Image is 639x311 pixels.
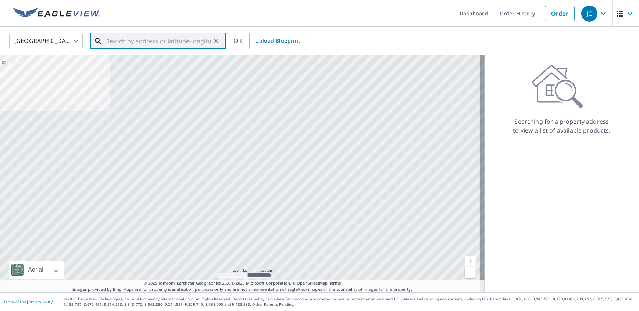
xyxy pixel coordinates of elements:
[13,8,100,19] img: EV Logo
[64,296,635,307] p: © 2025 Eagle View Technologies, Inc. and Pictometry International Corp. All Rights Reserved. Repo...
[29,299,53,304] a: Privacy Policy
[211,36,221,46] button: Clear
[26,261,46,279] div: Aerial
[106,31,211,51] input: Search by address or latitude-longitude
[465,267,476,278] a: Current Level 5, Zoom Out
[297,280,328,286] a: OpenStreetMap
[144,280,341,286] span: © 2025 TomTom, Earthstar Geographics SIO, © 2025 Microsoft Corporation, ©
[9,31,83,51] div: [GEOGRAPHIC_DATA]
[249,33,306,49] a: Upload Blueprint
[9,261,64,279] div: Aerial
[513,117,611,135] p: Searching for a property address to view a list of available products.
[329,280,341,286] a: Terms
[545,6,575,21] a: Order
[465,256,476,267] a: Current Level 5, Zoom In
[233,33,306,49] div: OR
[4,300,53,304] p: |
[581,6,597,22] div: JC
[4,299,26,304] a: Terms of Use
[255,36,300,46] span: Upload Blueprint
